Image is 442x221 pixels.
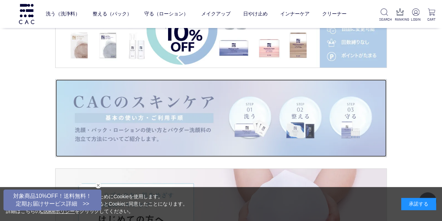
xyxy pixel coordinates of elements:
[280,5,309,23] a: インナーケア
[18,4,35,24] img: logo
[395,17,405,22] p: RANKING
[46,5,80,23] a: 洗う（洗浄料）
[144,5,188,23] a: 守る（ローション）
[379,8,389,22] a: SEARCH
[56,80,386,157] img: CACの使い方
[56,80,386,157] a: CACの使い方CACの使い方
[426,8,436,22] a: CART
[395,8,405,22] a: RANKING
[411,8,421,22] a: LOGIN
[93,5,132,23] a: 整える（パック）
[411,17,421,22] p: LOGIN
[201,5,230,23] a: メイクアップ
[243,5,267,23] a: 日やけ止め
[322,5,346,23] a: クリーナー
[379,17,389,22] p: SEARCH
[401,198,436,210] div: 承諾する
[426,17,436,22] p: CART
